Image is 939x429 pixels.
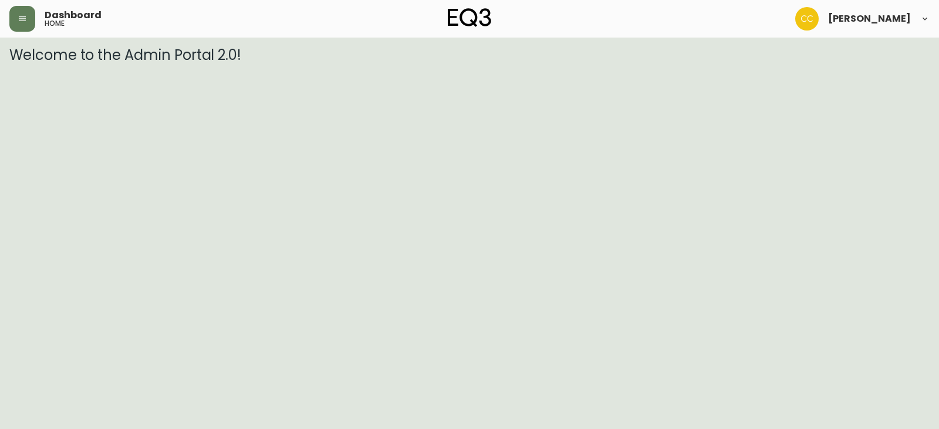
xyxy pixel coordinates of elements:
h3: Welcome to the Admin Portal 2.0! [9,47,930,63]
span: Dashboard [45,11,102,20]
img: logo [448,8,491,27]
img: e5ae74ce19ac3445ee91f352311dd8f4 [795,7,819,31]
span: [PERSON_NAME] [828,14,911,23]
h5: home [45,20,65,27]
